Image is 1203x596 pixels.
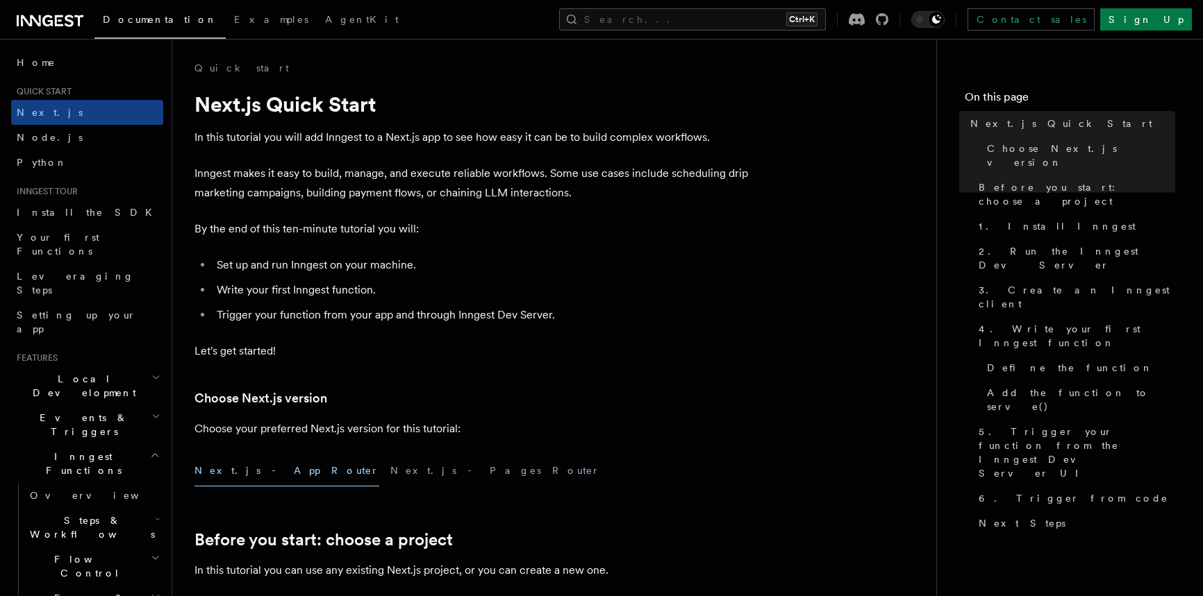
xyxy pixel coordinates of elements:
[979,219,1136,233] span: 1. Install Inngest
[194,219,750,239] p: By the end of this ten-minute tutorial you will:
[17,157,67,168] span: Python
[968,8,1095,31] a: Contact sales
[24,513,155,541] span: Steps & Workflows
[103,14,217,25] span: Documentation
[973,511,1175,536] a: Next Steps
[979,516,1065,530] span: Next Steps
[194,561,750,580] p: In this tutorial you can use any existing Next.js project, or you can create a new one.
[24,483,163,508] a: Overview
[194,128,750,147] p: In this tutorial you will add Inngest to a Next.js app to see how easy it can be to build complex...
[965,89,1175,111] h4: On this page
[226,4,317,37] a: Examples
[11,200,163,225] a: Install the SDK
[11,150,163,175] a: Python
[390,455,600,486] button: Next.js - Pages Router
[194,92,750,117] h1: Next.js Quick Start
[24,508,163,547] button: Steps & Workflows
[325,14,399,25] span: AgentKit
[11,225,163,264] a: Your first Functions
[24,547,163,586] button: Flow Control
[11,405,163,444] button: Events & Triggers
[11,264,163,303] a: Leveraging Steps
[213,255,750,275] li: Set up and run Inngest on your machine.
[194,419,750,439] p: Choose your preferred Next.js version for this tutorial:
[213,280,750,300] li: Write your first Inngest function.
[965,111,1175,136] a: Next.js Quick Start
[17,232,99,257] span: Your first Functions
[11,411,151,439] span: Events & Triggers
[973,278,1175,316] a: 3. Create an Inngest client
[973,214,1175,239] a: 1. Install Inngest
[30,490,173,501] span: Overview
[979,322,1175,350] span: 4. Write your first Inngest function
[11,444,163,483] button: Inngest Functions
[17,309,136,334] span: Setting up your app
[24,552,151,580] span: Flow Control
[11,450,150,477] span: Inngest Functions
[979,425,1175,480] span: 5. Trigger your function from the Inngest Dev Server UI
[981,380,1175,419] a: Add the function to serve()
[11,100,163,125] a: Next.js
[234,14,308,25] span: Examples
[979,283,1175,311] span: 3. Create an Inngest client
[213,305,750,325] li: Trigger your function from your app and through Inngest Dev Server.
[194,61,289,75] a: Quick start
[987,386,1175,414] span: Add the function to serve()
[973,486,1175,511] a: 6. Trigger from code
[194,530,453,550] a: Before you start: choose a project
[11,186,78,197] span: Inngest tour
[979,180,1175,208] span: Before you start: choose a project
[17,271,134,296] span: Leveraging Steps
[194,455,379,486] button: Next.js - App Router
[317,4,407,37] a: AgentKit
[194,389,327,408] a: Choose Next.js version
[973,239,1175,278] a: 2. Run the Inngest Dev Server
[981,136,1175,175] a: Choose Next.js version
[970,117,1152,130] span: Next.js Quick Start
[194,164,750,203] p: Inngest makes it easy to build, manage, and execute reliable workflows. Some use cases include sc...
[911,11,945,28] button: Toggle dark mode
[11,372,151,400] span: Local Development
[559,8,826,31] button: Search...Ctrl+K
[979,244,1175,272] span: 2. Run the Inngest Dev Server
[981,355,1175,380] a: Define the function
[17,56,56,69] span: Home
[987,361,1153,375] span: Define the function
[987,142,1175,169] span: Choose Next.js version
[1100,8,1192,31] a: Sign Up
[11,50,163,75] a: Home
[11,303,163,341] a: Setting up your app
[194,341,750,361] p: Let's get started!
[11,352,58,364] span: Features
[17,132,83,143] span: Node.js
[11,125,163,150] a: Node.js
[17,207,160,218] span: Install the SDK
[11,366,163,405] button: Local Development
[11,86,72,97] span: Quick start
[973,316,1175,355] a: 4. Write your first Inngest function
[94,4,226,39] a: Documentation
[973,419,1175,486] a: 5. Trigger your function from the Inngest Dev Server UI
[973,175,1175,214] a: Before you start: choose a project
[786,12,818,26] kbd: Ctrl+K
[979,491,1168,505] span: 6. Trigger from code
[17,107,83,118] span: Next.js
